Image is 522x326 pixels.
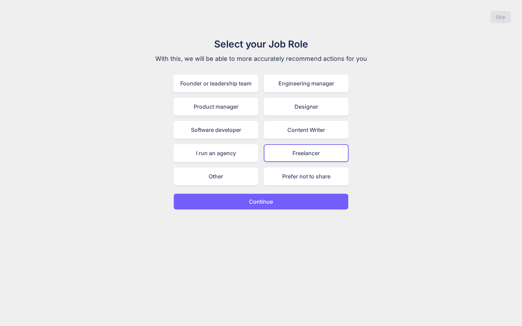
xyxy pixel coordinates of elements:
div: Prefer not to share [264,167,349,185]
div: Software developer [173,121,258,139]
div: Content Writer [264,121,349,139]
button: Skip [490,11,511,23]
h1: Select your Job Role [146,37,376,51]
div: Founder or leadership team [173,74,258,92]
div: I run an agency [173,144,258,162]
div: Freelancer [264,144,349,162]
p: Continue [249,198,273,206]
p: With this, we will be able to more accurately recommend actions for you [146,54,376,64]
div: Other [173,167,258,185]
div: Product manager [173,98,258,116]
button: Continue [173,193,349,210]
div: Designer [264,98,349,116]
div: Engineering manager [264,74,349,92]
